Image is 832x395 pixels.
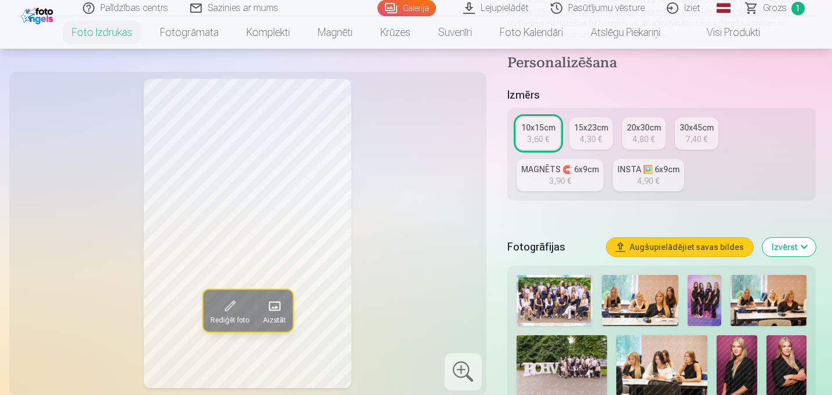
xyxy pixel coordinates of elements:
[569,117,613,150] a: 15x23cm4,30 €
[263,316,285,325] span: Aizstāt
[507,55,816,73] h4: Personalizēšana
[203,290,256,332] button: Rediģēt foto
[304,16,366,49] a: Magnēti
[791,2,805,15] span: 1
[674,16,774,49] a: Visi produkti
[521,122,555,133] div: 10x15cm
[574,122,608,133] div: 15x23cm
[256,290,292,332] button: Aizstāt
[521,164,599,175] div: MAGNĒTS 🧲 6x9cm
[517,159,604,191] a: MAGNĒTS 🧲 6x9cm3,90 €
[675,117,718,150] a: 30x45cm7,40 €
[527,133,549,145] div: 3,60 €
[210,316,249,325] span: Rediģēt foto
[627,122,661,133] div: 20x30cm
[637,175,659,187] div: 4,90 €
[577,16,674,49] a: Atslēgu piekariņi
[622,117,666,150] a: 20x30cm4,80 €
[762,238,816,256] button: Izvērst
[424,16,486,49] a: Suvenīri
[146,16,232,49] a: Fotogrāmata
[517,117,560,150] a: 10x15cm3,60 €
[549,175,571,187] div: 3,90 €
[486,16,577,49] a: Foto kalendāri
[606,238,753,256] button: Augšupielādējiet savas bildes
[680,122,714,133] div: 30x45cm
[366,16,424,49] a: Krūzes
[58,16,146,49] a: Foto izdrukas
[613,159,684,191] a: INSTA 🖼️ 6x9cm4,90 €
[617,164,680,175] div: INSTA 🖼️ 6x9cm
[633,133,655,145] div: 4,80 €
[580,133,602,145] div: 4,30 €
[507,87,816,103] h5: Izmērs
[232,16,304,49] a: Komplekti
[763,1,787,15] span: Grozs
[685,133,707,145] div: 7,40 €
[21,5,56,24] img: /fa1
[507,239,598,255] h5: Fotogrāfijas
